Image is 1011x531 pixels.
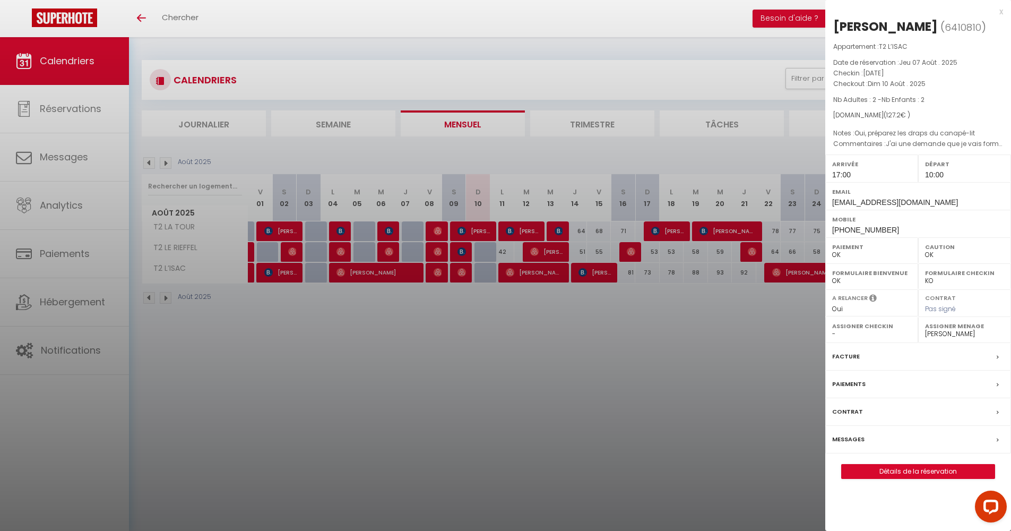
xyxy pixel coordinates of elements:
iframe: LiveChat chat widget [966,486,1011,531]
label: Contrat [925,294,956,301]
label: Email [832,186,1004,197]
span: Nb Adultes : 2 - [833,95,924,104]
p: Notes : [833,128,1003,139]
span: [DATE] [863,68,884,78]
span: Oui, préparez les draps du canapé-lit [854,129,975,138]
button: Détails de la réservation [841,464,995,479]
i: Sélectionner OUI si vous souhaiter envoyer les séquences de messages post-checkout [869,294,877,305]
label: Arrivée [832,159,911,169]
label: A relancer [832,294,868,303]
label: Messages [832,434,865,445]
label: Formulaire Checkin [925,268,1004,278]
label: Paiements [832,379,866,390]
span: ( ) [940,20,986,35]
label: Caution [925,242,1004,252]
span: Nb Enfants : 2 [882,95,924,104]
label: Facture [832,351,860,362]
label: Contrat [832,406,863,417]
label: Mobile [832,214,1004,225]
label: Paiement [832,242,911,252]
a: Détails de la réservation [842,465,995,478]
div: [PERSON_NAME] [833,18,938,35]
span: [PHONE_NUMBER] [832,226,899,234]
span: Jeu 07 Août . 2025 [899,58,957,67]
span: 127.2 [886,110,901,119]
p: Commentaires : [833,139,1003,149]
span: T2 L’ISAC [879,42,908,51]
label: Assigner Menage [925,321,1004,331]
span: 10:00 [925,170,944,179]
p: Checkout : [833,79,1003,89]
span: Pas signé [925,304,956,313]
div: [DOMAIN_NAME] [833,110,1003,121]
label: Départ [925,159,1004,169]
p: Appartement : [833,41,1003,52]
label: Formulaire Bienvenue [832,268,911,278]
p: Checkin : [833,68,1003,79]
div: x [825,5,1003,18]
p: Date de réservation : [833,57,1003,68]
span: [EMAIL_ADDRESS][DOMAIN_NAME] [832,198,958,207]
span: 6410810 [945,21,981,34]
span: Dim 10 Août . 2025 [868,79,926,88]
label: Assigner Checkin [832,321,911,331]
span: 17:00 [832,170,851,179]
span: ( € ) [884,110,910,119]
